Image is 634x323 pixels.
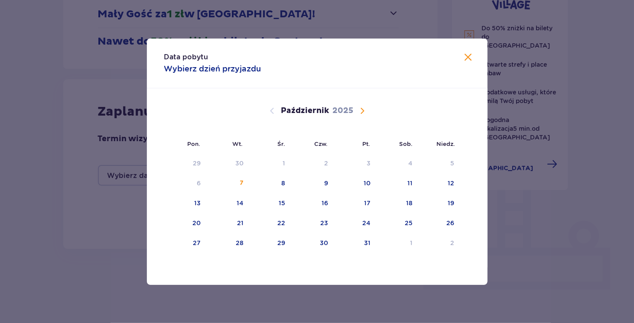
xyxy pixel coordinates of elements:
button: Poprzedni miesiąc [267,106,277,116]
td: 26 [419,214,461,233]
small: Niedz. [437,140,455,147]
div: 9 [324,179,328,187]
div: 18 [406,199,413,207]
td: 16 [291,194,334,213]
td: 24 [334,214,377,233]
td: 27 [164,234,207,253]
div: 23 [320,219,328,227]
div: 15 [279,199,285,207]
div: 6 [197,179,201,187]
td: Data niedostępna. poniedziałek, 6 października 2025 [164,174,207,193]
td: 11 [377,174,419,193]
td: Data niedostępna. piątek, 3 października 2025 [334,154,377,173]
td: 25 [377,214,419,233]
td: 9 [291,174,334,193]
td: 21 [207,214,250,233]
div: 11 [407,179,413,187]
td: 17 [334,194,377,213]
td: 14 [207,194,250,213]
div: 30 [320,239,328,247]
div: 14 [237,199,244,207]
div: 2 [451,239,455,247]
p: 2025 [332,106,353,116]
div: 31 [364,239,371,247]
small: Śr. [278,140,286,147]
td: 10 [334,174,377,193]
div: 28 [236,239,244,247]
div: 30 [235,159,244,168]
td: 28 [207,234,250,253]
p: Data pobytu [164,52,208,62]
td: Data niedostępna. niedziela, 5 października 2025 [419,154,461,173]
small: Wt. [233,140,243,147]
td: 8 [250,174,292,193]
small: Czw. [315,140,328,147]
div: 29 [277,239,285,247]
div: 12 [448,179,455,187]
div: 2 [324,159,328,168]
td: 2 [419,234,461,253]
div: 26 [447,219,455,227]
div: 22 [277,219,285,227]
div: 21 [237,219,244,227]
div: 4 [408,159,413,168]
div: 19 [448,199,455,207]
td: 18 [377,194,419,213]
td: 13 [164,194,207,213]
button: Następny miesiąc [357,106,367,116]
td: 12 [419,174,461,193]
div: 25 [405,219,413,227]
div: 1 [283,159,285,168]
div: 20 [192,219,201,227]
div: 29 [193,159,201,168]
td: 1 [377,234,419,253]
td: Data niedostępna. poniedziałek, 29 września 2025 [164,154,207,173]
td: 19 [419,194,461,213]
div: 8 [281,179,285,187]
small: Sob. [400,140,413,147]
td: Data niedostępna. środa, 1 października 2025 [250,154,292,173]
div: 24 [362,219,371,227]
td: Data niedostępna. wtorek, 30 września 2025 [207,154,250,173]
div: 10 [364,179,371,187]
p: Październik [281,106,329,116]
td: 23 [291,214,334,233]
td: 30 [291,234,334,253]
div: 17 [364,199,371,207]
p: Wybierz dzień przyjazdu [164,64,261,74]
button: Zamknij [463,52,474,63]
td: 22 [250,214,292,233]
div: 5 [451,159,455,168]
div: 13 [194,199,201,207]
div: 1 [410,239,413,247]
td: 29 [250,234,292,253]
td: Data niedostępna. sobota, 4 października 2025 [377,154,419,173]
div: 3 [367,159,371,168]
td: 15 [250,194,292,213]
td: 31 [334,234,377,253]
small: Pon. [188,140,201,147]
div: 27 [193,239,201,247]
td: 7 [207,174,250,193]
td: Data niedostępna. czwartek, 2 października 2025 [291,154,334,173]
div: 16 [322,199,328,207]
td: 20 [164,214,207,233]
small: Pt. [363,140,371,147]
div: 7 [240,179,244,187]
